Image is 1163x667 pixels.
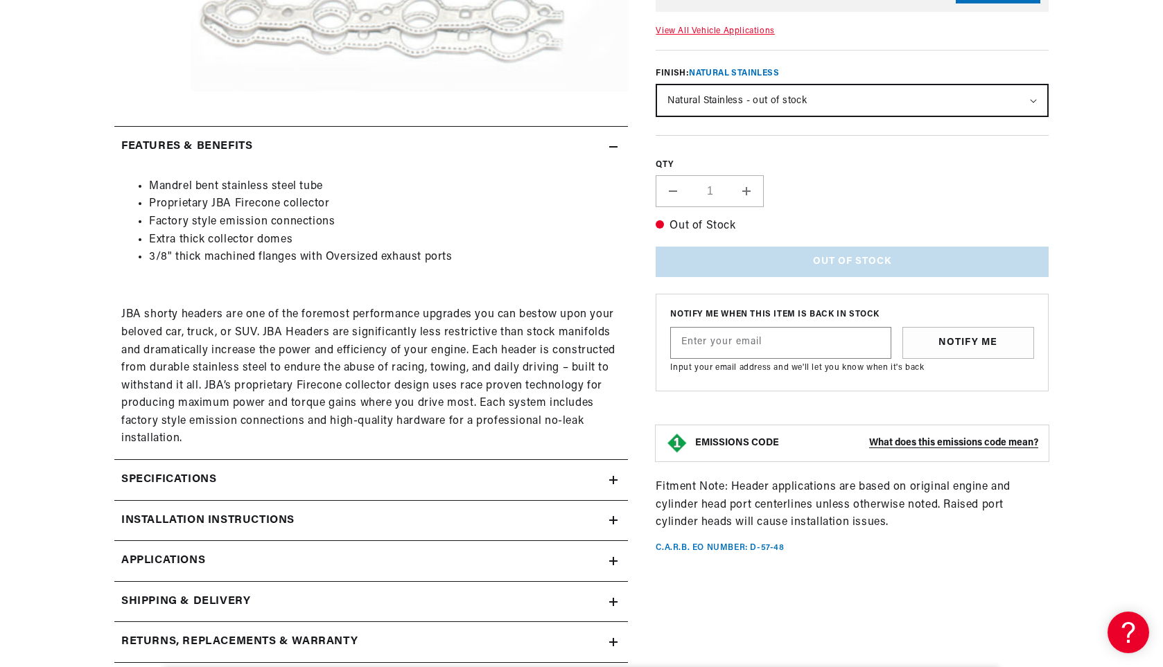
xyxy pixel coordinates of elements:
[121,552,205,570] span: Applications
[121,593,250,611] h2: Shipping & Delivery
[695,437,1038,450] button: EMISSIONS CODEWhat does this emissions code mean?
[656,218,1049,236] p: Out of Stock
[656,27,774,35] a: View All Vehicle Applications
[149,231,621,249] li: Extra thick collector domes
[656,68,1049,80] label: Finish:
[149,178,621,196] li: Mandrel bent stainless steel tube
[121,138,252,156] h2: Features & Benefits
[670,309,1034,322] span: Notify me when this item is back in stock
[114,622,628,662] summary: Returns, Replacements & Warranty
[666,432,688,454] img: Emissions code
[869,438,1038,448] strong: What does this emissions code mean?
[149,195,621,213] li: Proprietary JBA Firecone collector
[121,633,358,651] h2: Returns, Replacements & Warranty
[121,471,216,489] h2: Specifications
[114,460,628,500] summary: Specifications
[149,249,621,267] li: 3/8" thick machined flanges with Oversized exhaust ports
[114,501,628,541] summary: Installation instructions
[902,328,1034,359] button: Notify Me
[656,542,784,554] p: C.A.R.B. EO Number: D-57-48
[656,160,1049,172] label: QTY
[695,438,779,448] strong: EMISSIONS CODE
[670,364,924,373] span: Input your email address and we'll let you know when it's back
[671,328,891,359] input: Enter your email
[114,541,628,582] a: Applications
[121,306,621,448] p: JBA shorty headers are one of the foremost performance upgrades you can bestow upon your beloved ...
[689,70,779,78] span: Natural Stainless
[149,213,621,231] li: Factory style emission connections
[114,582,628,622] summary: Shipping & Delivery
[114,127,628,167] summary: Features & Benefits
[121,512,295,530] h2: Installation instructions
